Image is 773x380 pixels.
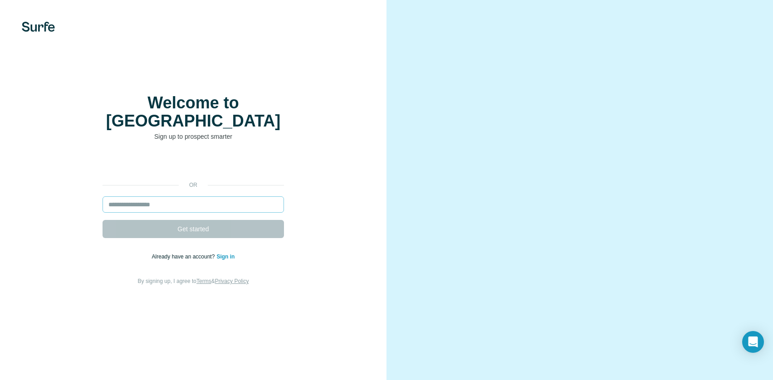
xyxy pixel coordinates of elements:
a: Terms [196,278,211,284]
h1: Welcome to [GEOGRAPHIC_DATA] [103,94,284,130]
span: Already have an account? [152,253,217,260]
iframe: Sign in with Google Button [98,155,289,175]
span: By signing up, I agree to & [138,278,249,284]
p: Sign up to prospect smarter [103,132,284,141]
img: Surfe's logo [22,22,55,32]
div: Open Intercom Messenger [742,331,764,353]
a: Privacy Policy [215,278,249,284]
p: or [179,181,208,189]
a: Sign in [216,253,235,260]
